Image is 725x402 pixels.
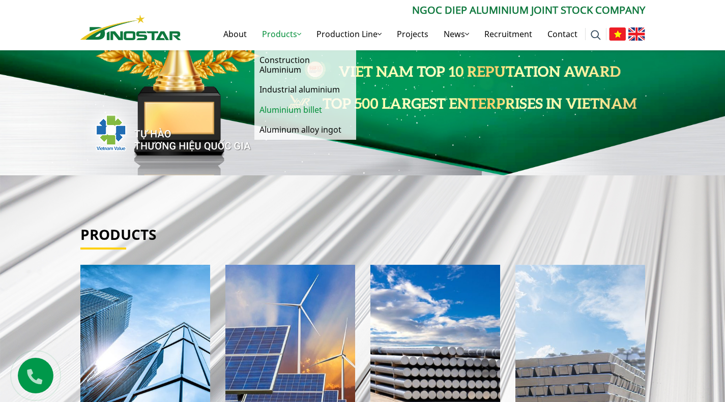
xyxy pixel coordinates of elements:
[309,18,389,50] a: Production Line
[254,50,356,80] a: Construction Aluminium
[80,13,181,40] a: Nhôm Dinostar
[628,27,645,41] img: English
[389,18,436,50] a: Projects
[591,30,601,40] img: search
[181,3,645,18] p: Ngoc Diep Aluminium Joint Stock Company
[254,80,356,100] a: Industrial aluminium
[540,18,585,50] a: Contact
[216,18,254,50] a: About
[477,18,540,50] a: Recruitment
[80,225,156,244] a: Products
[254,120,356,140] a: Aluminum alloy ingot
[80,15,181,40] img: Nhôm Dinostar
[436,18,477,50] a: News
[254,18,309,50] a: Products
[65,96,252,165] img: thqg
[609,27,626,41] img: Tiếng Việt
[254,100,356,120] a: Aluminium billet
